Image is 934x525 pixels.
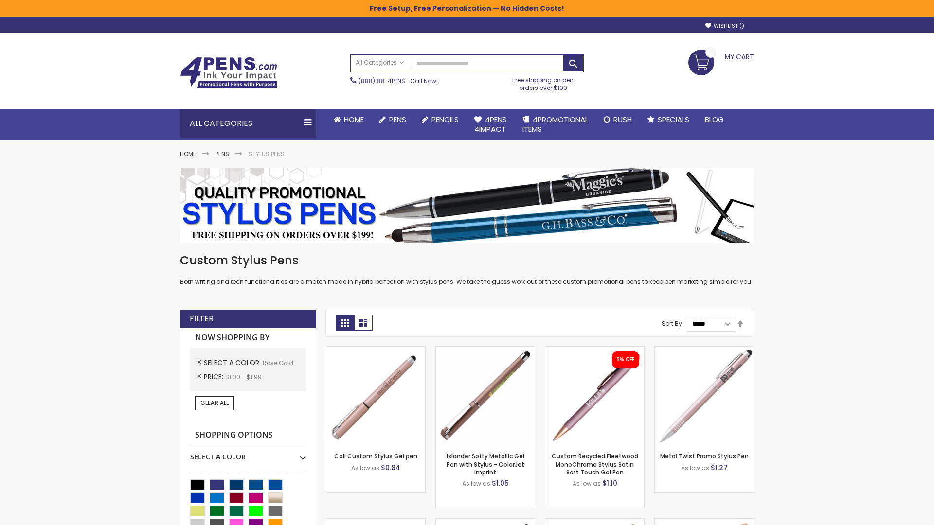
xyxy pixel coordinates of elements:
[372,109,414,130] a: Pens
[389,114,406,124] span: Pens
[204,372,225,382] span: Price
[613,114,632,124] span: Rush
[326,346,425,354] a: Cali Custom Stylus Gel pen-Rose Gold
[190,328,306,348] strong: Now Shopping by
[225,373,262,381] span: $1.00 - $1.99
[545,347,644,445] img: Custom Recycled Fleetwood MonoChrome Stylus Satin Soft Touch Gel Pen-Rose Gold
[436,347,535,445] img: Islander Softy Metallic Gel Pen with Stylus - ColorJet Imprint-Rose Gold
[515,109,596,140] a: 4PROMOTIONALITEMS
[681,464,709,472] span: As low as
[263,359,293,367] span: Rose Gold
[655,346,754,354] a: Metal Twist Promo Stylus Pen-Rose gold
[195,396,234,410] a: Clear All
[711,463,728,472] span: $1.27
[180,253,754,286] div: Both writing and tech functionalities are a match made in hybrid perfection with stylus pens. We ...
[180,253,754,268] h1: Custom Stylus Pens
[200,399,229,407] span: Clear All
[705,114,724,124] span: Blog
[522,114,588,134] span: 4PROMOTIONAL ITEMS
[658,114,689,124] span: Specials
[447,452,524,476] a: Islander Softy Metallic Gel Pen with Stylus - ColorJet Imprint
[655,347,754,445] img: Metal Twist Promo Stylus Pen-Rose gold
[351,464,379,472] span: As low as
[462,479,490,488] span: As low as
[545,346,644,354] a: Custom Recycled Fleetwood MonoChrome Stylus Satin Soft Touch Gel Pen-Rose Gold
[180,150,196,158] a: Home
[414,109,467,130] a: Pencils
[344,114,364,124] span: Home
[431,114,459,124] span: Pencils
[204,358,263,367] span: Select A Color
[573,479,601,488] span: As low as
[180,57,277,88] img: 4Pens Custom Pens and Promotional Products
[356,59,404,67] span: All Categories
[467,109,515,140] a: 4Pens4impact
[190,425,306,446] strong: Shopping Options
[381,463,400,472] span: $0.84
[180,109,316,138] div: All Categories
[602,478,617,488] span: $1.10
[492,478,509,488] span: $1.05
[351,55,409,71] a: All Categories
[216,150,229,158] a: Pens
[503,72,584,92] div: Free shipping on pen orders over $199
[660,452,749,460] a: Metal Twist Promo Stylus Pen
[705,22,744,30] a: Wishlist
[474,114,507,134] span: 4Pens 4impact
[336,315,354,331] strong: Grid
[359,77,438,85] span: - Call Now!
[640,109,697,130] a: Specials
[359,77,405,85] a: (888) 88-4PENS
[326,109,372,130] a: Home
[697,109,732,130] a: Blog
[596,109,640,130] a: Rush
[436,346,535,354] a: Islander Softy Metallic Gel Pen with Stylus - ColorJet Imprint-Rose Gold
[662,319,682,328] label: Sort By
[552,452,638,476] a: Custom Recycled Fleetwood MonoChrome Stylus Satin Soft Touch Gel Pen
[334,452,417,460] a: Cali Custom Stylus Gel pen
[326,347,425,445] img: Cali Custom Stylus Gel pen-Rose Gold
[190,445,306,462] div: Select A Color
[190,314,214,324] strong: Filter
[249,150,285,158] strong: Stylus Pens
[180,168,754,243] img: Stylus Pens
[617,356,634,363] div: 5% OFF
